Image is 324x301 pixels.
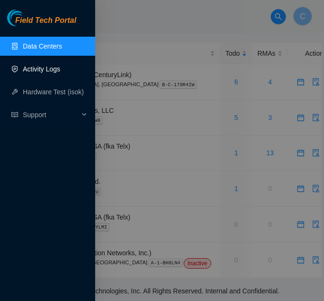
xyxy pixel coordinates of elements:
a: Hardware Test (isok) [23,88,84,96]
span: Field Tech Portal [15,16,76,25]
span: Support [23,105,79,124]
a: Activity Logs [23,65,60,73]
span: read [11,111,18,118]
a: Akamai TechnologiesField Tech Portal [7,17,76,30]
a: Data Centers [23,42,62,50]
img: Akamai Technologies [7,10,48,26]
